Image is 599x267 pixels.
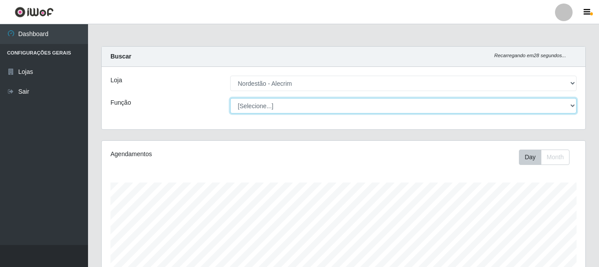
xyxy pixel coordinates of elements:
[15,7,54,18] img: CoreUI Logo
[110,150,297,159] div: Agendamentos
[519,150,570,165] div: First group
[110,76,122,85] label: Loja
[519,150,577,165] div: Toolbar with button groups
[110,53,131,60] strong: Buscar
[110,98,131,107] label: Função
[519,150,541,165] button: Day
[541,150,570,165] button: Month
[494,53,566,58] i: Recarregando em 28 segundos...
